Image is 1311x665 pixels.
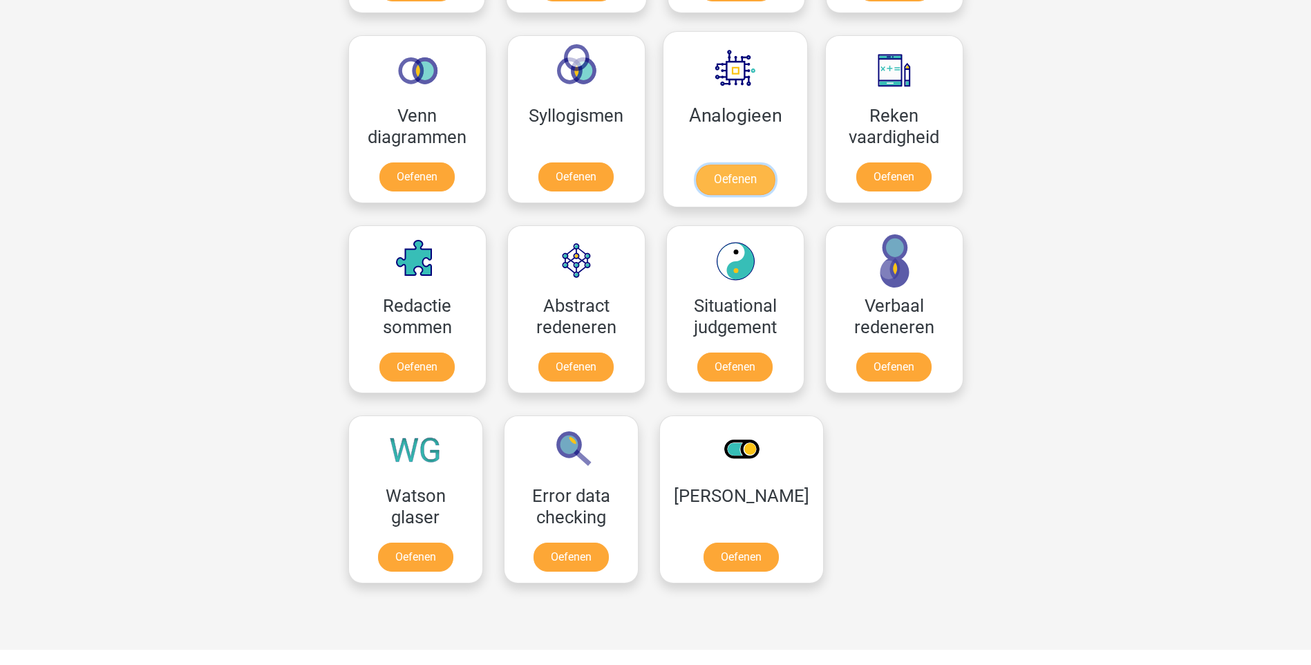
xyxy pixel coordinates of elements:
[704,543,779,572] a: Oefenen
[538,162,614,191] a: Oefenen
[856,162,932,191] a: Oefenen
[695,165,774,195] a: Oefenen
[379,162,455,191] a: Oefenen
[538,353,614,382] a: Oefenen
[378,543,453,572] a: Oefenen
[379,353,455,382] a: Oefenen
[856,353,932,382] a: Oefenen
[534,543,609,572] a: Oefenen
[697,353,773,382] a: Oefenen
